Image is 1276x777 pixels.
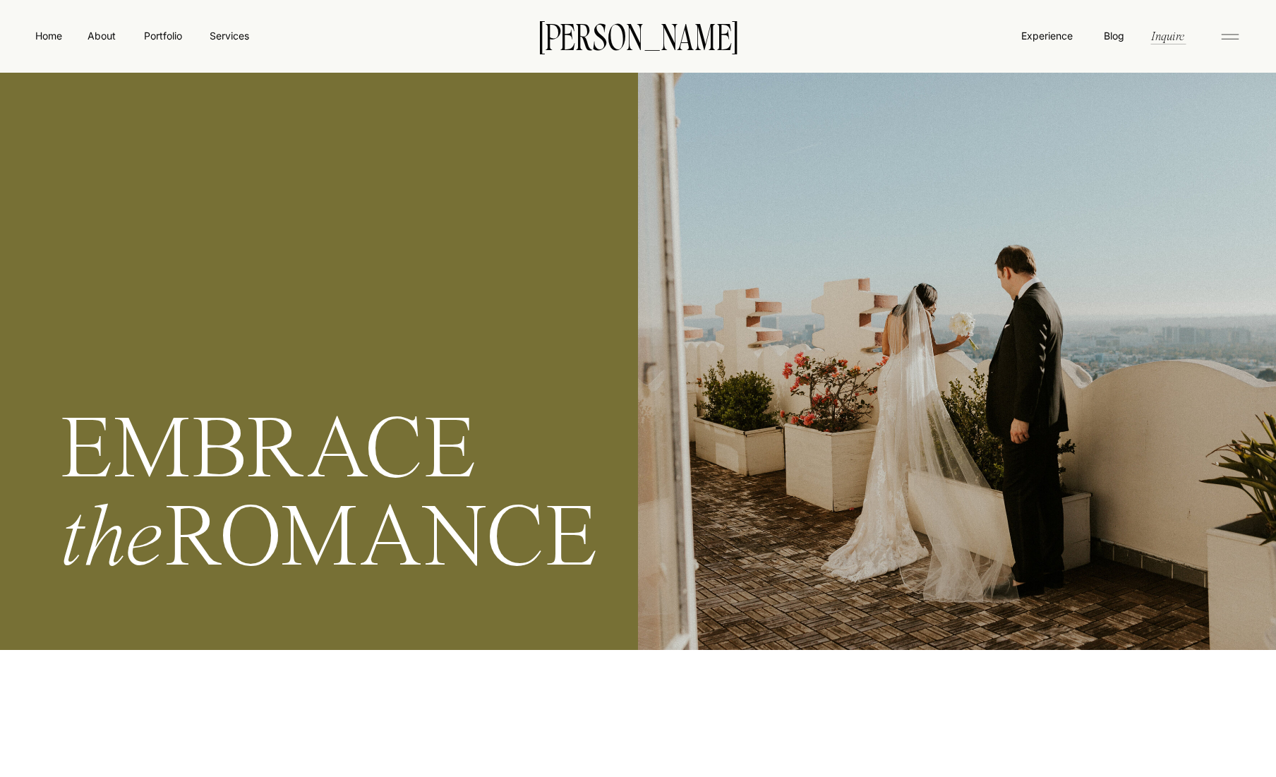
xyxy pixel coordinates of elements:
[70,711,299,725] p: and ENJOY THE PROCESS
[32,28,65,43] a: Home
[138,28,188,43] a: Portfolio
[1150,28,1186,44] a: Inquire
[208,28,250,43] a: Services
[517,20,759,50] a: [PERSON_NAME]
[59,498,164,586] i: the
[1020,28,1074,43] a: Experience
[1100,28,1127,42] a: Blog
[59,409,911,610] h1: EMBRACE ROMANCE
[85,28,117,42] a: About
